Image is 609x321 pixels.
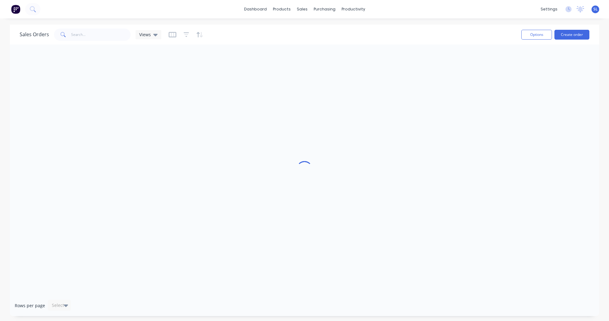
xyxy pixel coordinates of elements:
span: Views [139,31,151,38]
button: Create order [554,30,589,40]
a: dashboard [241,5,270,14]
img: Factory [11,5,20,14]
div: settings [538,5,561,14]
h1: Sales Orders [20,32,49,37]
div: purchasing [311,5,339,14]
span: Rows per page [15,303,45,309]
div: Select... [52,302,68,308]
button: Options [521,30,552,40]
div: sales [294,5,311,14]
div: productivity [339,5,368,14]
div: products [270,5,294,14]
input: Search... [71,29,131,41]
span: SL [593,6,598,12]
